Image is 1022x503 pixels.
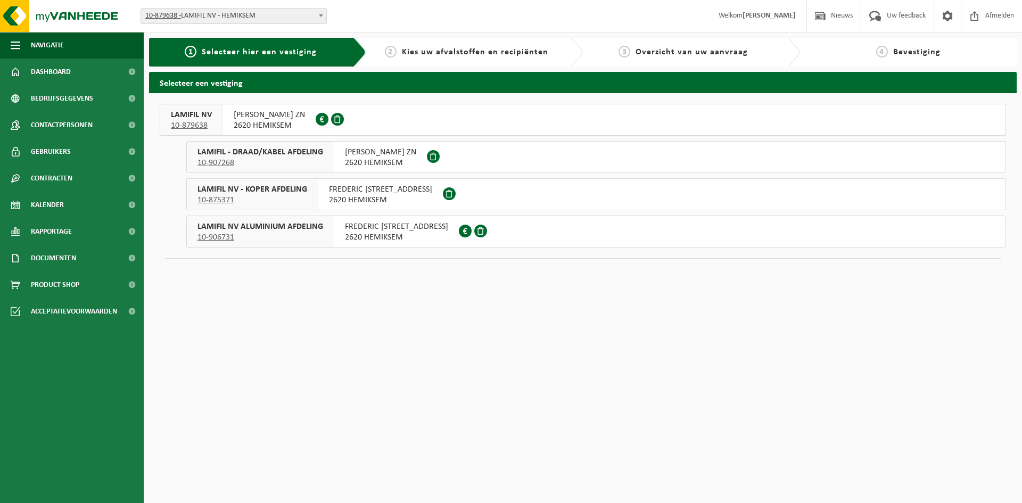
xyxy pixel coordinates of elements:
span: Selecteer hier een vestiging [202,48,317,56]
span: Kalender [31,192,64,218]
tcxspan: Call 10-879638 via 3CX [171,121,208,130]
button: LAMIFIL - DRAAD/KABEL AFDELING 10-907268 [PERSON_NAME] ZN2620 HEMIKSEM [186,141,1006,173]
span: [PERSON_NAME] ZN [345,147,416,158]
tcxspan: Call 10-906731 via 3CX [197,233,234,242]
strong: [PERSON_NAME] [743,12,796,20]
button: LAMIFIL NV 10-879638 [PERSON_NAME] ZN2620 HEMIKSEM [160,104,1006,136]
span: Gebruikers [31,138,71,165]
span: Documenten [31,245,76,271]
span: Overzicht van uw aanvraag [636,48,748,56]
span: LAMIFIL NV ALUMINIUM AFDELING [197,221,323,232]
span: Product Shop [31,271,79,298]
span: 2620 HEMIKSEM [345,158,416,168]
span: 4 [876,46,888,57]
span: Bevestiging [893,48,941,56]
span: Bedrijfsgegevens [31,85,93,112]
span: 10-879638 - LAMIFIL NV - HEMIKSEM [141,8,327,24]
span: 3 [619,46,630,57]
tcxspan: Call 10-879638 - via 3CX [145,12,181,20]
span: LAMIFIL NV [171,110,212,120]
span: Kies uw afvalstoffen en recipiënten [402,48,548,56]
span: 10-879638 - LAMIFIL NV - HEMIKSEM [141,9,326,23]
span: 2620 HEMIKSEM [329,195,432,205]
span: 2620 HEMIKSEM [234,120,305,131]
span: 2 [385,46,397,57]
span: Rapportage [31,218,72,245]
tcxspan: Call 10-875371 via 3CX [197,196,234,204]
span: LAMIFIL - DRAAD/KABEL AFDELING [197,147,323,158]
span: Contactpersonen [31,112,93,138]
button: LAMIFIL NV - KOPER AFDELING 10-875371 FREDERIC [STREET_ADDRESS]2620 HEMIKSEM [186,178,1006,210]
tcxspan: Call 10-907268 via 3CX [197,159,234,167]
span: FREDERIC [STREET_ADDRESS] [345,221,448,232]
span: Acceptatievoorwaarden [31,298,117,325]
span: Contracten [31,165,72,192]
span: Navigatie [31,32,64,59]
span: FREDERIC [STREET_ADDRESS] [329,184,432,195]
button: LAMIFIL NV ALUMINIUM AFDELING 10-906731 FREDERIC [STREET_ADDRESS]2620 HEMIKSEM [186,216,1006,248]
span: 1 [185,46,196,57]
span: Dashboard [31,59,71,85]
span: [PERSON_NAME] ZN [234,110,305,120]
span: LAMIFIL NV - KOPER AFDELING [197,184,307,195]
span: 2620 HEMIKSEM [345,232,448,243]
h2: Selecteer een vestiging [149,72,1017,93]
